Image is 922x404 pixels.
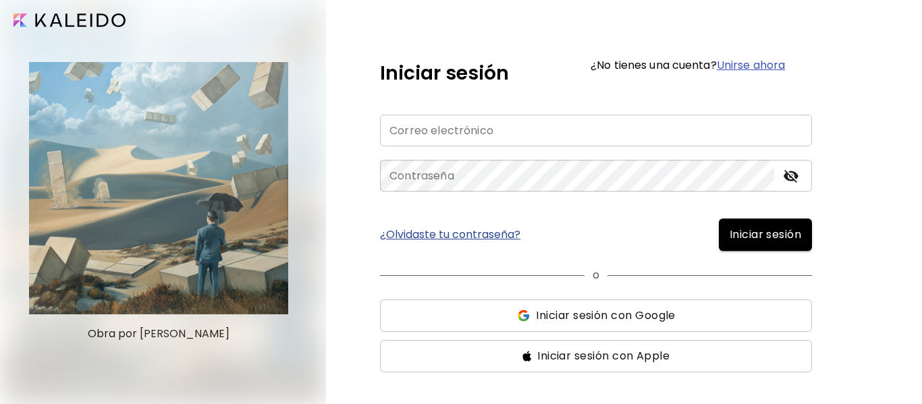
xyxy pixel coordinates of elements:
[730,227,801,243] span: Iniciar sesión
[537,348,670,364] span: Iniciar sesión con Apple
[380,299,812,332] button: ssIniciar sesión con Google
[780,165,803,187] button: toggle password visibility
[591,60,785,71] h6: ¿No tienes una cuenta?
[380,59,509,88] h5: Iniciar sesión
[380,340,812,372] button: ssIniciar sesión con Apple
[719,219,812,251] button: Iniciar sesión
[536,308,675,324] span: Iniciar sesión con Google
[380,229,520,240] a: ¿Olvidaste tu contraseña?
[717,57,785,73] a: Unirse ahora
[593,267,599,283] p: o
[516,309,531,322] img: ss
[522,351,532,362] img: ss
